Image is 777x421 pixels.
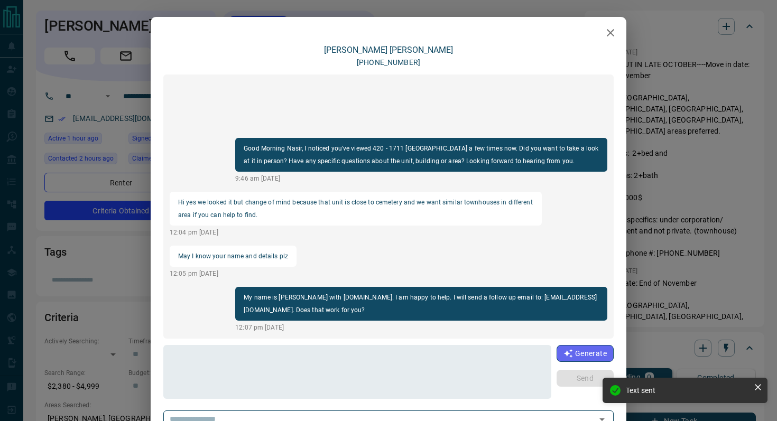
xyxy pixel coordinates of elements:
[357,57,420,68] p: [PHONE_NUMBER]
[170,269,297,278] p: 12:05 pm [DATE]
[235,323,607,332] p: 12:07 pm [DATE]
[178,196,533,221] p: Hi yes we looked it but change of mind because that unit is close to cemetery and we want similar...
[626,386,750,395] div: Text sent
[244,291,599,316] p: My name is [PERSON_NAME] with [DOMAIN_NAME]. I am happy to help. I will send a follow up email to...
[324,45,453,55] a: [PERSON_NAME] [PERSON_NAME]
[235,174,607,183] p: 9:46 am [DATE]
[170,228,542,237] p: 12:04 pm [DATE]
[244,142,599,167] p: Good Morning Nasir, I noticed you've viewed 420 - 1711 [GEOGRAPHIC_DATA] a few times now. Did you...
[178,250,288,263] p: May I know your name and details plz
[557,345,614,362] button: Generate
